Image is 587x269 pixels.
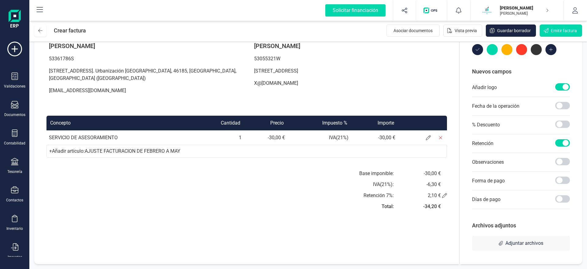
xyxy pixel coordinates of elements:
[46,130,191,145] td: SERVICIO DE ASESORAMIENTO
[46,53,242,65] p: 53361786S
[252,39,447,53] p: [PERSON_NAME]
[325,4,386,17] div: Solicitar financiación
[500,11,549,16] p: [PERSON_NAME]
[551,28,577,34] span: Emitir factura
[7,169,22,174] div: Tesorería
[54,24,86,37] div: Crear factura
[497,28,531,34] span: Guardar borrador
[472,67,570,76] p: Nuevos campos
[46,84,242,97] p: [EMAIL_ADDRESS][DOMAIN_NAME]
[472,177,505,185] p: Forma de pago
[386,24,440,37] button: Asociar documentos
[540,24,582,37] button: Emitir factura
[6,226,23,231] div: Inventario
[351,116,398,130] th: Importe
[472,121,500,129] p: % Descuento
[46,145,447,158] div: + Añadir artículo : AJUSTE FACTURACION DE FEBRERO A MAY
[472,236,570,251] div: Adjuntar archivos
[252,65,447,77] p: [STREET_ADDRESS]
[472,196,500,203] p: Días de pago
[252,53,447,65] p: 53055321W
[423,7,440,13] img: Logo de OPS
[287,130,351,145] td: IVA ( 21 %)
[8,255,22,260] div: Importar
[423,181,441,188] div: -6,30 €
[359,170,394,177] div: Base imponible:
[46,116,191,130] th: Concepto
[393,28,433,34] span: Asociar documentos
[9,10,21,29] img: Logo Finanedi
[4,141,25,146] div: Contabilidad
[472,103,519,110] p: Fecha de la operación
[472,140,493,147] p: Retención
[46,39,242,53] p: [PERSON_NAME]
[505,240,543,247] span: Adjuntar archivos
[423,170,441,177] div: -30,00 €
[244,130,287,145] td: -30,00 €
[472,84,497,91] p: Añadir logo
[4,84,25,89] div: Validaciones
[252,77,447,89] p: X@[DOMAIN_NAME]
[500,5,549,11] p: [PERSON_NAME]
[244,116,287,130] th: Precio
[423,203,441,210] div: -34,20 €
[373,181,394,188] div: IVA ( 21 %):
[6,198,23,203] div: Contactos
[191,130,244,145] td: 1
[480,4,494,17] img: MA
[382,203,394,210] div: Total:
[486,24,536,37] button: Guardar borrador
[364,192,394,198] span: Retención 7 %:
[287,116,351,130] th: Impuesto %
[423,192,447,199] div: 2,10 €
[472,159,504,166] p: Observaciones
[455,28,477,34] span: Vista previa
[318,1,393,20] button: Solicitar financiación
[4,112,25,117] div: Documentos
[443,24,482,37] button: Vista previa
[191,116,244,130] th: Cantidad
[46,65,242,84] p: [STREET_ADDRESS]. Urbanización [GEOGRAPHIC_DATA], 46185, [GEOGRAPHIC_DATA], [GEOGRAPHIC_DATA] ([G...
[472,221,570,230] p: Archivos adjuntos
[478,1,556,20] button: MA[PERSON_NAME][PERSON_NAME]
[420,1,443,20] button: Logo de OPS
[351,130,398,145] td: -30,00 €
